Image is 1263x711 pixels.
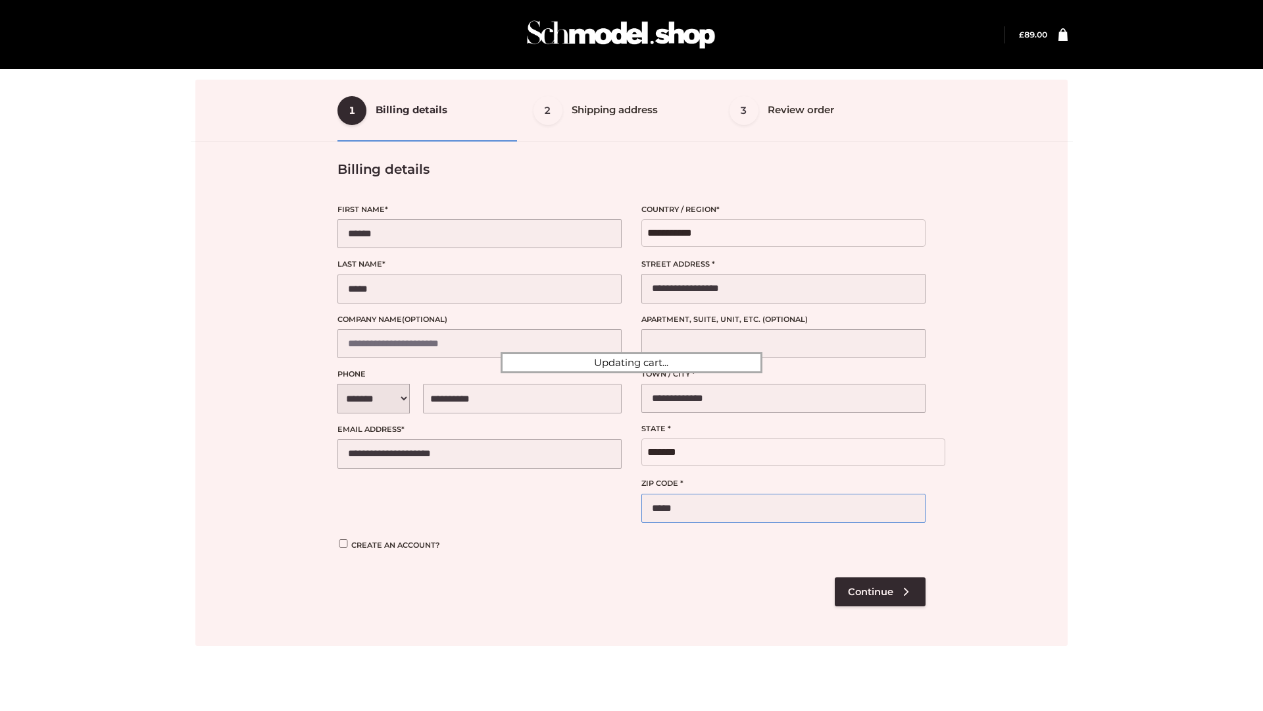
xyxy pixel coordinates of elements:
span: £ [1019,30,1024,39]
img: Schmodel Admin 964 [522,9,720,61]
div: Updating cart... [501,352,762,373]
bdi: 89.00 [1019,30,1047,39]
a: £89.00 [1019,30,1047,39]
